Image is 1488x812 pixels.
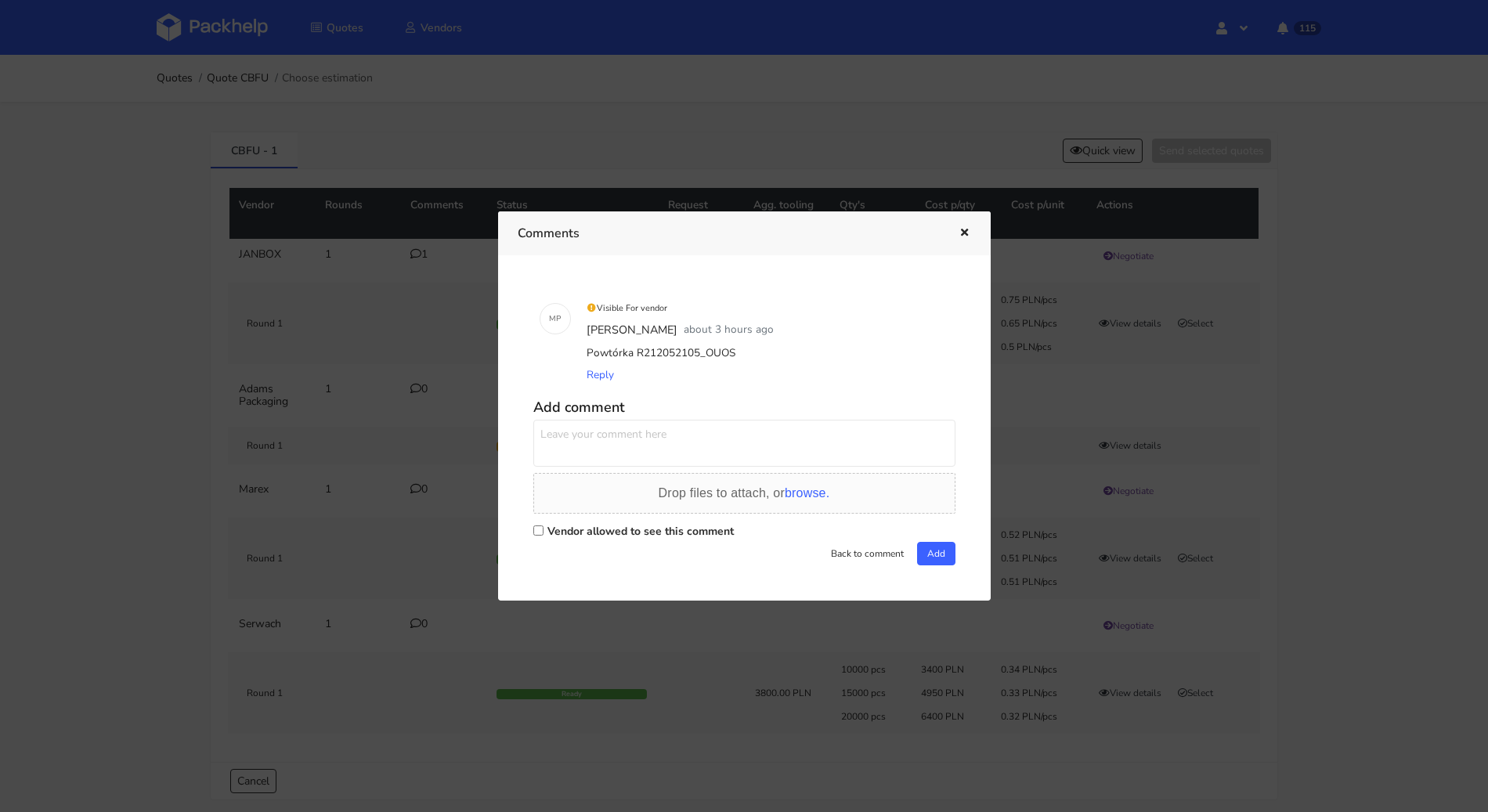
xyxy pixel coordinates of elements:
span: Drop files to attach, or [659,486,830,500]
h3: Comments [518,222,935,244]
span: Reply [587,367,614,382]
span: P [556,309,561,329]
div: Powtórka R212052105_OUOS [583,342,949,364]
div: about 3 hours ago [681,319,777,342]
button: Add [917,542,955,565]
h5: Add comment [533,399,955,417]
label: Vendor allowed to see this comment [547,524,734,539]
span: M [549,309,556,329]
small: Visible For vendor [587,302,668,314]
div: [PERSON_NAME] [583,319,681,342]
span: browse. [785,486,829,500]
button: Back to comment [821,542,914,565]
